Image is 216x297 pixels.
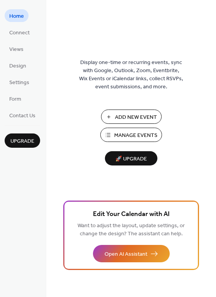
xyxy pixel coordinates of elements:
[9,46,24,54] span: Views
[9,112,35,120] span: Contact Us
[9,12,24,20] span: Home
[100,128,162,142] button: Manage Events
[5,92,26,105] a: Form
[5,59,31,72] a: Design
[5,76,34,88] a: Settings
[9,29,30,37] span: Connect
[115,113,157,121] span: Add New Event
[114,132,157,140] span: Manage Events
[5,109,40,121] a: Contact Us
[79,59,183,91] span: Display one-time or recurring events, sync with Google, Outlook, Zoom, Eventbrite, Wix Events or ...
[9,79,29,87] span: Settings
[93,245,170,262] button: Open AI Assistant
[78,221,185,239] span: Want to adjust the layout, update settings, or change the design? The assistant can help.
[110,154,153,164] span: 🚀 Upgrade
[9,62,26,70] span: Design
[5,133,40,148] button: Upgrade
[5,42,28,55] a: Views
[105,151,157,165] button: 🚀 Upgrade
[5,9,29,22] a: Home
[105,250,147,258] span: Open AI Assistant
[10,137,34,145] span: Upgrade
[5,26,34,39] a: Connect
[101,110,162,124] button: Add New Event
[93,209,170,220] span: Edit Your Calendar with AI
[9,95,21,103] span: Form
